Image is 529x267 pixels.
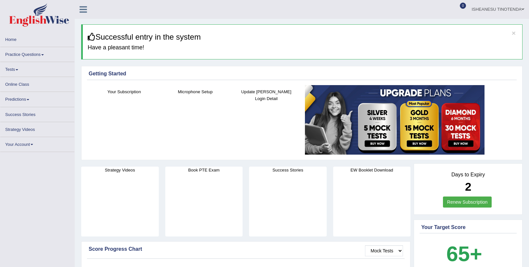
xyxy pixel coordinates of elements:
[249,167,327,173] h4: Success Stories
[446,242,482,266] b: 65+
[0,32,74,45] a: Home
[305,85,485,155] img: small5.jpg
[88,44,517,51] h4: Have a pleasant time!
[421,172,515,178] h4: Days to Expiry
[88,33,517,41] h3: Successful entry in the system
[89,70,515,78] div: Getting Started
[165,167,243,173] h4: Book PTE Exam
[512,30,516,36] button: ×
[443,197,492,208] a: Renew Subscription
[92,88,157,95] h4: Your Subscription
[89,245,403,253] div: Score Progress Chart
[0,137,74,150] a: Your Account
[0,107,74,120] a: Success Stories
[0,77,74,90] a: Online Class
[465,180,471,193] b: 2
[81,167,159,173] h4: Strategy Videos
[460,3,466,9] span: 0
[333,167,411,173] h4: EW Booklet Download
[0,92,74,105] a: Predictions
[234,88,299,102] h4: Update [PERSON_NAME] Login Detail
[163,88,228,95] h4: Microphone Setup
[0,47,74,60] a: Practice Questions
[0,62,74,75] a: Tests
[0,122,74,135] a: Strategy Videos
[421,223,515,231] div: Your Target Score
